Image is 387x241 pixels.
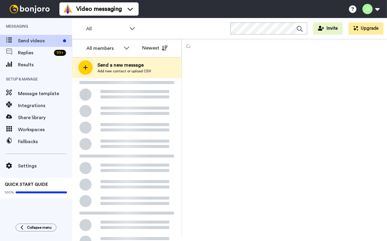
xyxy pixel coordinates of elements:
span: [PERSON_NAME] [94,88,154,94]
span: Integrations [18,102,72,109]
button: Upgrade [349,23,383,35]
div: [DATE] [72,78,181,84]
span: Fallbacks [18,138,72,145]
span: Send a new message [97,62,151,69]
span: All [86,25,126,32]
span: Collapse menu [27,225,52,230]
div: 4 hr ago [157,94,178,98]
span: 100% [5,190,14,195]
img: bj-logo-header-white.svg [7,5,52,13]
span: Add new contact or upload CSV [97,69,151,74]
span: Video messaging [76,5,122,13]
span: Send videos [18,37,61,44]
span: Workspaces [18,126,72,133]
div: 99 + [54,50,66,56]
span: Licensed Salesperson [94,94,154,99]
span: Message template [18,90,72,97]
span: Post Settlement ask for referral and a google review [94,99,154,104]
span: Results [18,61,72,68]
span: Replies [18,49,52,56]
span: QUICK START GUIDE [5,182,48,187]
div: All members [86,45,121,52]
button: Newest [138,42,172,54]
span: Settings [18,162,72,170]
span: Share library [18,114,72,121]
img: vm-color.svg [63,4,73,14]
button: Collapse menu [16,224,56,231]
img: 98dc308b-ebac-4284-9903-1169e3744671.jpg [76,87,91,102]
button: Invite [313,23,343,35]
